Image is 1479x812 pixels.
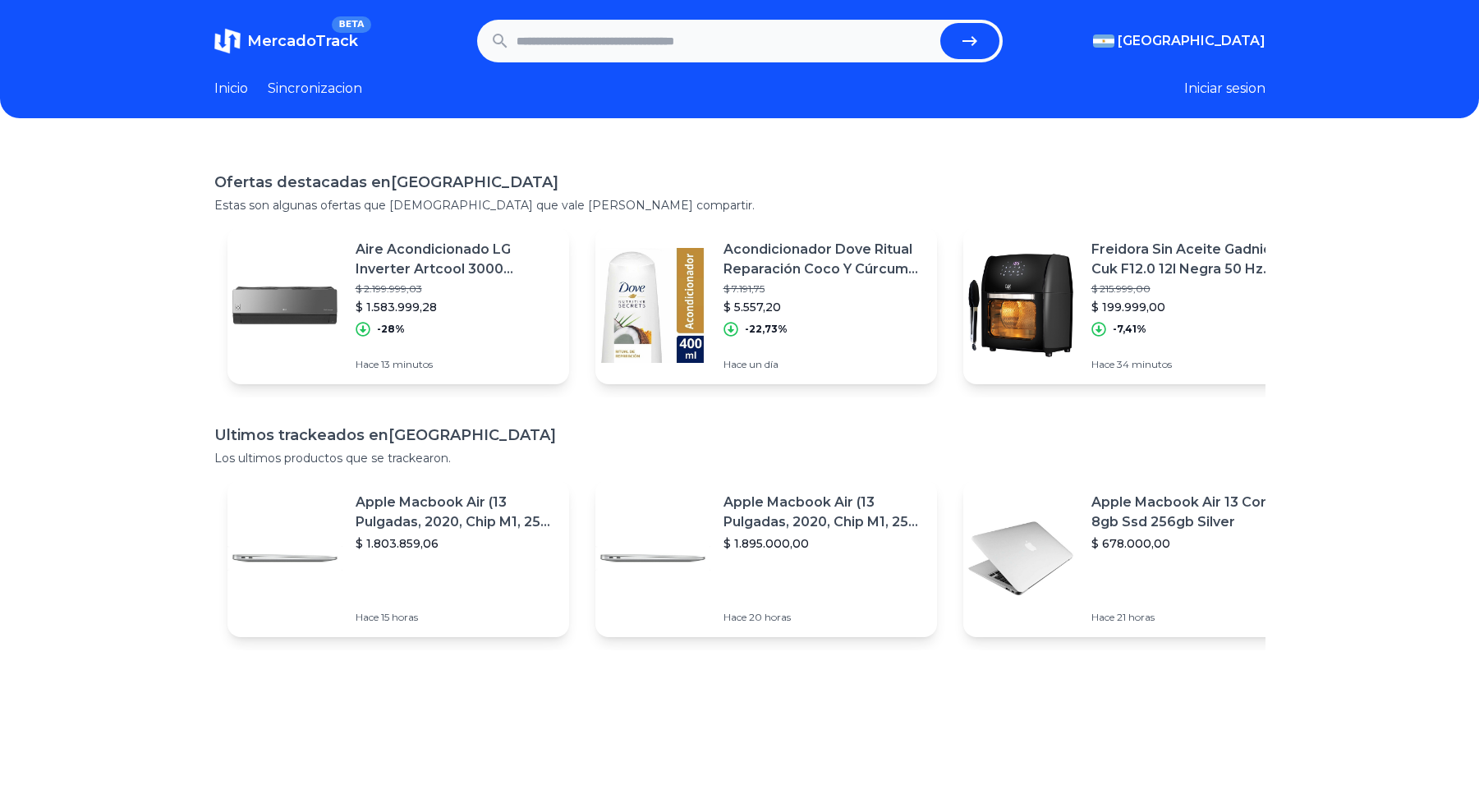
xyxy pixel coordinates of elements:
[377,323,405,336] p: -28%
[723,493,924,532] p: Apple Macbook Air (13 Pulgadas, 2020, Chip M1, 256 Gb De Ssd, 8 Gb De Ram) - Plata
[356,299,556,315] p: $ 1.583.999,28
[1091,493,1292,532] p: Apple Macbook Air 13 Core I5 8gb Ssd 256gb Silver
[595,227,937,384] a: Featured imageAcondicionador Dove Ritual Reparación Coco Y Cúrcuma 400ml$ 7.191,75$ 5.557,20-22,7...
[595,501,710,616] img: Featured image
[723,299,924,315] p: $ 5.557,20
[214,171,1265,194] h1: Ofertas destacadas en [GEOGRAPHIC_DATA]
[356,282,556,296] p: $ 2.199.999,03
[214,28,358,54] a: MercadoTrackBETA
[268,79,362,99] a: Sincronizacion
[227,248,342,363] img: Featured image
[1113,323,1146,336] p: -7,41%
[1091,240,1292,279] p: Freidora Sin Aceite Gadnic Cuk F12.0 12l Negra 50 Hz 220v
[214,197,1265,213] p: Estas son algunas ofertas que [DEMOGRAPHIC_DATA] que vale [PERSON_NAME] compartir.
[227,227,569,384] a: Featured imageAire Acondicionado LG Inverter Artcool 3000 Frigorías Color Negro$ 2.199.999,03$ 1....
[1091,535,1292,552] p: $ 678.000,00
[1184,79,1265,99] button: Iniciar sesion
[595,248,710,363] img: Featured image
[214,450,1265,466] p: Los ultimos productos que se trackearon.
[356,240,556,279] p: Aire Acondicionado LG Inverter Artcool 3000 Frigorías Color Negro
[247,32,358,50] span: MercadoTrack
[723,611,924,624] p: Hace 20 horas
[1093,34,1114,48] img: Argentina
[595,479,937,637] a: Featured imageApple Macbook Air (13 Pulgadas, 2020, Chip M1, 256 Gb De Ssd, 8 Gb De Ram) - Plata$...
[963,227,1305,384] a: Featured imageFreidora Sin Aceite Gadnic Cuk F12.0 12l Negra 50 Hz 220v$ 215.999,00$ 199.999,00-7...
[1118,31,1265,51] span: [GEOGRAPHIC_DATA]
[214,424,1265,447] h1: Ultimos trackeados en [GEOGRAPHIC_DATA]
[1091,299,1292,315] p: $ 199.999,00
[1091,358,1292,371] p: Hace 34 minutos
[963,501,1078,616] img: Featured image
[723,358,924,371] p: Hace un día
[214,79,248,99] a: Inicio
[1093,31,1265,51] button: [GEOGRAPHIC_DATA]
[332,16,370,33] span: BETA
[1091,282,1292,296] p: $ 215.999,00
[1091,611,1292,624] p: Hace 21 horas
[214,28,241,54] img: MercadoTrack
[723,282,924,296] p: $ 7.191,75
[356,493,556,532] p: Apple Macbook Air (13 Pulgadas, 2020, Chip M1, 256 Gb De Ssd, 8 Gb De Ram) - Plata
[356,535,556,552] p: $ 1.803.859,06
[356,358,556,371] p: Hace 13 minutos
[227,479,569,637] a: Featured imageApple Macbook Air (13 Pulgadas, 2020, Chip M1, 256 Gb De Ssd, 8 Gb De Ram) - Plata$...
[745,323,788,336] p: -22,73%
[227,501,342,616] img: Featured image
[963,479,1305,637] a: Featured imageApple Macbook Air 13 Core I5 8gb Ssd 256gb Silver$ 678.000,00Hace 21 horas
[963,248,1078,363] img: Featured image
[356,611,556,624] p: Hace 15 horas
[723,240,924,279] p: Acondicionador Dove Ritual Reparación Coco Y Cúrcuma 400ml
[723,535,924,552] p: $ 1.895.000,00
